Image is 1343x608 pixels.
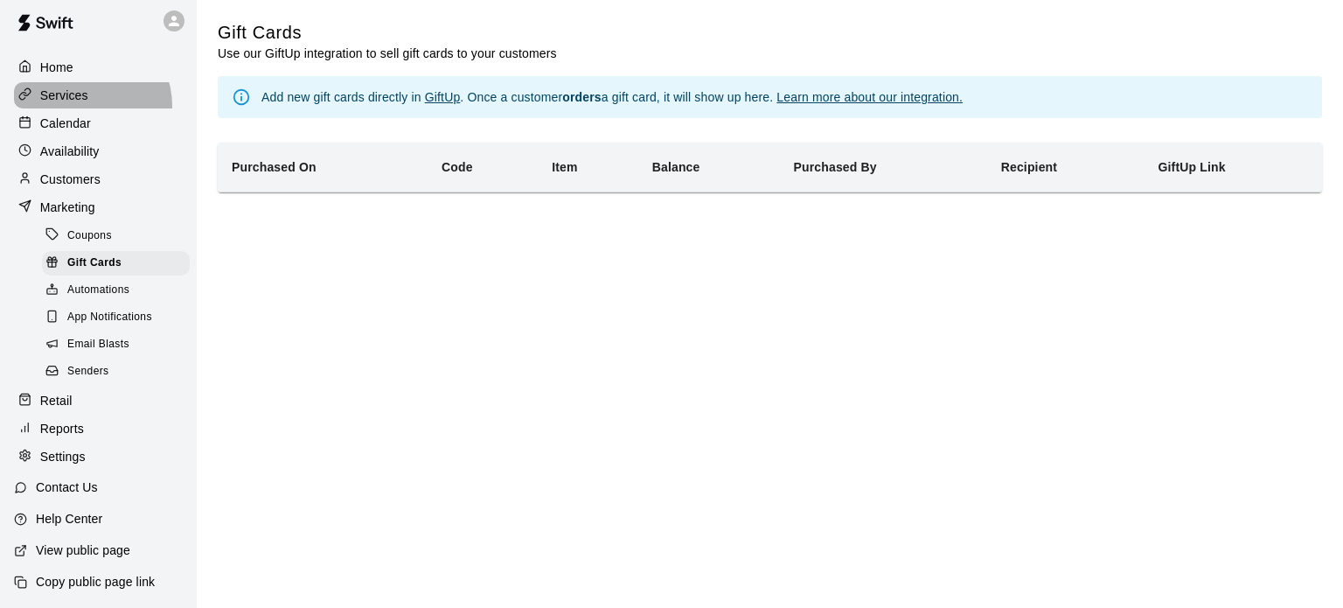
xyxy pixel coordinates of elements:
div: Gift Cards [42,251,190,276]
span: Coupons [67,227,112,245]
a: Reports [14,416,183,442]
table: simple table [218,143,1322,192]
p: Customers [40,171,101,188]
a: App Notifications [42,304,197,332]
p: Availability [40,143,100,160]
a: Settings [14,444,183,470]
p: Services [40,87,88,104]
b: Purchased By [794,160,877,174]
span: Senders [67,363,109,381]
p: Use our GiftUp integration to sell gift cards to your customers [218,45,557,62]
span: Automations [67,282,129,299]
p: Reports [40,420,84,437]
a: Gift Cards [42,249,197,276]
div: Email Blasts [42,332,190,357]
a: Learn more about our integration. [776,90,963,104]
h5: Gift Cards [218,21,557,45]
a: Marketing [14,194,183,220]
p: Home [40,59,73,76]
a: Availability [14,138,183,164]
a: Senders [42,359,197,386]
a: Email Blasts [42,332,197,359]
b: Purchased On [232,160,317,174]
p: Contact Us [36,479,98,496]
span: Gift Cards [67,255,122,272]
a: GiftUp [425,90,461,104]
a: Calendar [14,110,183,136]
a: Automations [42,277,197,304]
a: Home [14,54,183,80]
p: Calendar [40,115,91,132]
p: Help Center [36,510,102,528]
p: Settings [40,448,86,465]
p: Retail [40,392,73,409]
a: Coupons [42,222,197,249]
b: Item [552,160,577,174]
span: App Notifications [67,309,152,326]
div: Add new gift cards directly in . Once a customer a gift card, it will show up here. [261,81,963,113]
b: GiftUp Link [1158,160,1225,174]
b: Recipient [1001,160,1057,174]
p: View public page [36,542,130,559]
a: Retail [14,388,183,414]
b: Balance [652,160,700,174]
p: Marketing [40,199,95,216]
a: Services [14,82,183,108]
b: orders [562,90,601,104]
div: Senders [42,360,190,384]
div: Automations [42,278,190,303]
b: Code [442,160,473,174]
span: Email Blasts [67,336,129,353]
p: Copy public page link [36,573,155,591]
div: Coupons [42,224,190,248]
div: App Notifications [42,305,190,330]
a: Customers [14,166,183,192]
